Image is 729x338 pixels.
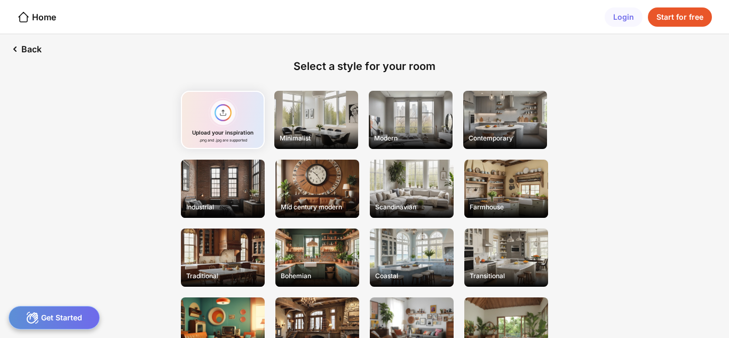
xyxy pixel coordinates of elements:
[605,7,643,27] div: Login
[371,268,453,284] div: Coastal
[9,306,100,329] div: Get Started
[275,130,357,146] div: Minimalist
[182,268,264,284] div: Traditional
[464,130,546,146] div: Contemporary
[294,60,435,73] div: Select a style for your room
[17,11,56,23] div: Home
[371,199,453,215] div: Scandinavian
[276,268,358,284] div: Bohemian
[182,199,264,215] div: Industrial
[465,199,547,215] div: Farmhouse
[370,130,451,146] div: Modern
[648,7,712,27] div: Start for free
[465,268,547,284] div: Transitional
[276,199,358,215] div: Mid century modern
